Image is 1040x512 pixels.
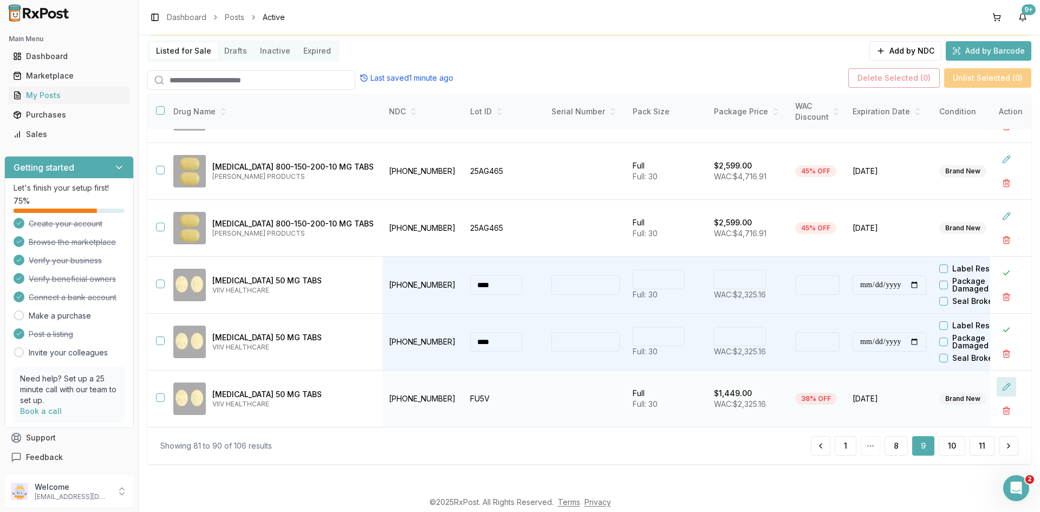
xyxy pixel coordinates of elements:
span: Active [263,12,285,23]
p: VIIV HEALTHCARE [212,343,374,352]
a: 10 [939,436,965,456]
span: [DATE] [853,223,926,234]
p: [MEDICAL_DATA] 50 MG TABS [212,389,374,400]
p: $2,599.00 [714,217,752,228]
button: Edit [997,377,1016,397]
a: Invite your colleagues [29,347,108,358]
button: Close [997,320,1016,340]
a: Dashboard [167,12,206,23]
label: Package Damaged [952,334,1014,349]
h3: Getting started [14,161,74,174]
img: RxPost Logo [4,4,74,22]
span: Full: 30 [633,229,658,238]
div: Brand New [939,222,986,234]
p: VIIV HEALTHCARE [212,286,374,295]
th: Pack Size [626,94,707,129]
span: [DATE] [853,166,926,177]
button: Delete [997,287,1016,307]
td: Full [626,371,707,427]
p: [MEDICAL_DATA] 50 MG TABS [212,275,374,286]
th: Condition [933,94,1014,129]
button: Feedback [4,448,134,467]
p: Need help? Set up a 25 minute call with our team to set up. [20,373,118,406]
span: Full: 30 [633,347,658,356]
span: [DATE] [853,393,926,404]
button: Delete [997,344,1016,364]
button: 9+ [1014,9,1031,26]
button: Support [4,428,134,448]
div: NDC [389,106,457,117]
td: Full [626,143,707,200]
p: Let's finish your setup first! [14,183,125,193]
p: $2,599.00 [714,160,752,171]
div: Lot ID [470,106,538,117]
div: 38% OFF [795,393,837,405]
button: Add by Barcode [946,41,1031,61]
span: Browse the marketplace [29,237,116,248]
button: 9 [912,436,934,456]
span: WAC: $4,716.91 [714,172,766,181]
div: Drug Name [173,106,374,117]
a: Dashboard [9,47,129,66]
div: Expiration Date [853,106,926,117]
button: Delete [997,401,1016,420]
p: $1,449.00 [714,388,752,399]
div: WAC Discount [795,101,840,122]
label: Seal Broken [952,297,998,305]
div: Package Price [714,106,782,117]
a: 8 [885,436,908,456]
img: Tivicay 50 MG TABS [173,269,206,301]
a: Book a call [20,406,62,416]
button: Drafts [218,42,253,60]
td: [PHONE_NUMBER] [382,257,464,314]
button: Edit [997,206,1016,226]
button: Purchases [4,106,134,124]
div: Marketplace [13,70,125,81]
button: Expired [297,42,337,60]
p: [MEDICAL_DATA] 50 MG TABS [212,332,374,343]
img: Symtuza 800-150-200-10 MG TABS [173,212,206,244]
img: Tivicay 50 MG TABS [173,326,206,358]
span: WAC: $2,325.16 [714,347,766,356]
span: Post a listing [29,329,73,340]
label: Package Damaged [952,277,1014,293]
label: Seal Broken [952,354,998,362]
div: Showing 81 to 90 of 106 results [160,440,272,451]
div: 45% OFF [795,165,836,177]
span: WAC: $2,325.16 [714,399,766,409]
button: Marketplace [4,67,134,85]
p: [EMAIL_ADDRESS][DOMAIN_NAME] [35,492,110,501]
div: Brand New [939,393,986,405]
button: Dashboard [4,48,134,65]
span: 75 % [14,196,30,206]
span: 2 [1025,475,1034,484]
a: My Posts [9,86,129,105]
p: [PERSON_NAME] PRODUCTS [212,229,374,238]
a: Posts [225,12,244,23]
button: Delete [997,173,1016,193]
div: Dashboard [13,51,125,62]
td: [PHONE_NUMBER] [382,200,464,257]
button: Inactive [253,42,297,60]
td: FU5V [464,371,545,427]
span: Full: 30 [633,290,658,299]
div: Last saved 1 minute ago [360,73,453,83]
span: Full: 30 [633,399,658,409]
span: WAC: $4,716.91 [714,229,766,238]
span: Feedback [26,452,63,463]
button: Delete [997,230,1016,250]
label: Label Residue [952,265,1006,273]
button: 11 [970,436,994,456]
img: User avatar [11,483,28,500]
span: WAC: $2,325.16 [714,290,766,299]
td: [PHONE_NUMBER] [382,314,464,371]
p: [PERSON_NAME] PRODUCTS [212,172,374,181]
td: 25AG465 [464,200,545,257]
img: Tivicay 50 MG TABS [173,383,206,415]
p: VIIV HEALTHCARE [212,400,374,409]
button: Sales [4,126,134,143]
button: Add by NDC [869,41,941,61]
div: Purchases [13,109,125,120]
div: My Posts [13,90,125,101]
